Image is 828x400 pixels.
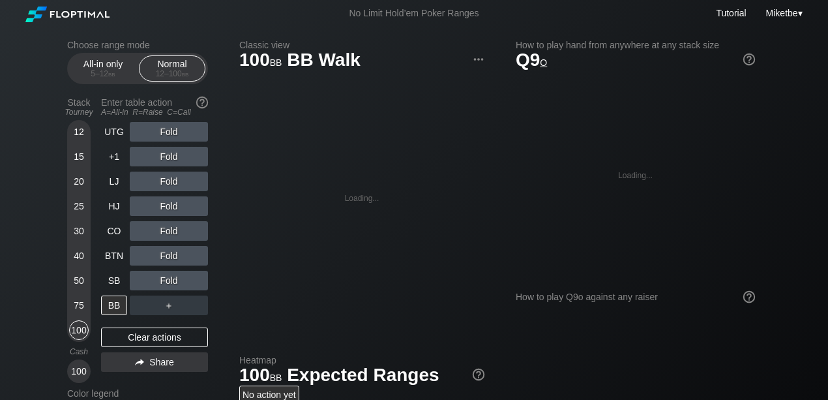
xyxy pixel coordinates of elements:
div: Fold [130,221,208,241]
div: HJ [101,196,127,216]
div: 100 [69,320,89,340]
div: 20 [69,172,89,191]
span: 100 [237,365,284,387]
div: 12 – 100 [145,69,200,78]
div: All-in only [73,56,133,81]
div: SB [101,271,127,290]
div: UTG [101,122,127,142]
span: 100 [237,50,284,72]
span: bb [182,69,189,78]
div: BB [101,296,127,315]
div: Stack [62,92,96,122]
img: help.32db89a4.svg [742,290,756,304]
span: o [540,54,547,69]
img: help.32db89a4.svg [195,95,209,110]
div: A=All-in R=Raise C=Call [101,108,208,117]
div: Tourney [62,108,96,117]
div: How to play Q9o against any raiser [516,292,755,302]
div: Fold [130,271,208,290]
a: Tutorial [716,8,746,18]
span: Miketbe [766,8,798,18]
div: Fold [130,246,208,266]
img: ellipsis.fd386fe8.svg [471,52,486,67]
h2: Classic view [239,40,484,50]
div: ＋ [130,296,208,315]
div: Enter table action [101,92,208,122]
div: No Limit Hold’em Poker Ranges [329,8,498,22]
div: 75 [69,296,89,315]
div: Fold [130,147,208,166]
div: 100 [69,362,89,381]
h2: Choose range mode [67,40,208,50]
img: help.32db89a4.svg [471,367,486,382]
div: 25 [69,196,89,216]
div: LJ [101,172,127,191]
div: Fold [130,196,208,216]
div: +1 [101,147,127,166]
h2: How to play hand from anywhere at any stack size [516,40,755,50]
div: Share [101,352,208,372]
div: Loading... [345,194,379,203]
div: 5 – 12 [76,69,130,78]
h2: Heatmap [239,355,484,365]
div: Clear actions [101,328,208,347]
span: bb [108,69,115,78]
div: Cash [62,347,96,356]
div: Fold [130,122,208,142]
div: ▾ [763,6,805,20]
div: 50 [69,271,89,290]
h1: Expected Ranges [239,364,484,386]
img: share.864f2f62.svg [135,359,144,366]
span: BB Walk [285,50,362,72]
div: 12 [69,122,89,142]
div: 30 [69,221,89,241]
div: Normal [142,56,202,81]
div: Loading... [618,171,653,180]
span: bb [270,369,282,384]
img: Floptimal logo [25,7,109,22]
span: bb [270,54,282,69]
div: CO [101,221,127,241]
span: Q9 [516,50,547,70]
img: help.32db89a4.svg [742,52,756,67]
div: 15 [69,147,89,166]
div: 40 [69,246,89,266]
div: Fold [130,172,208,191]
div: BTN [101,246,127,266]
